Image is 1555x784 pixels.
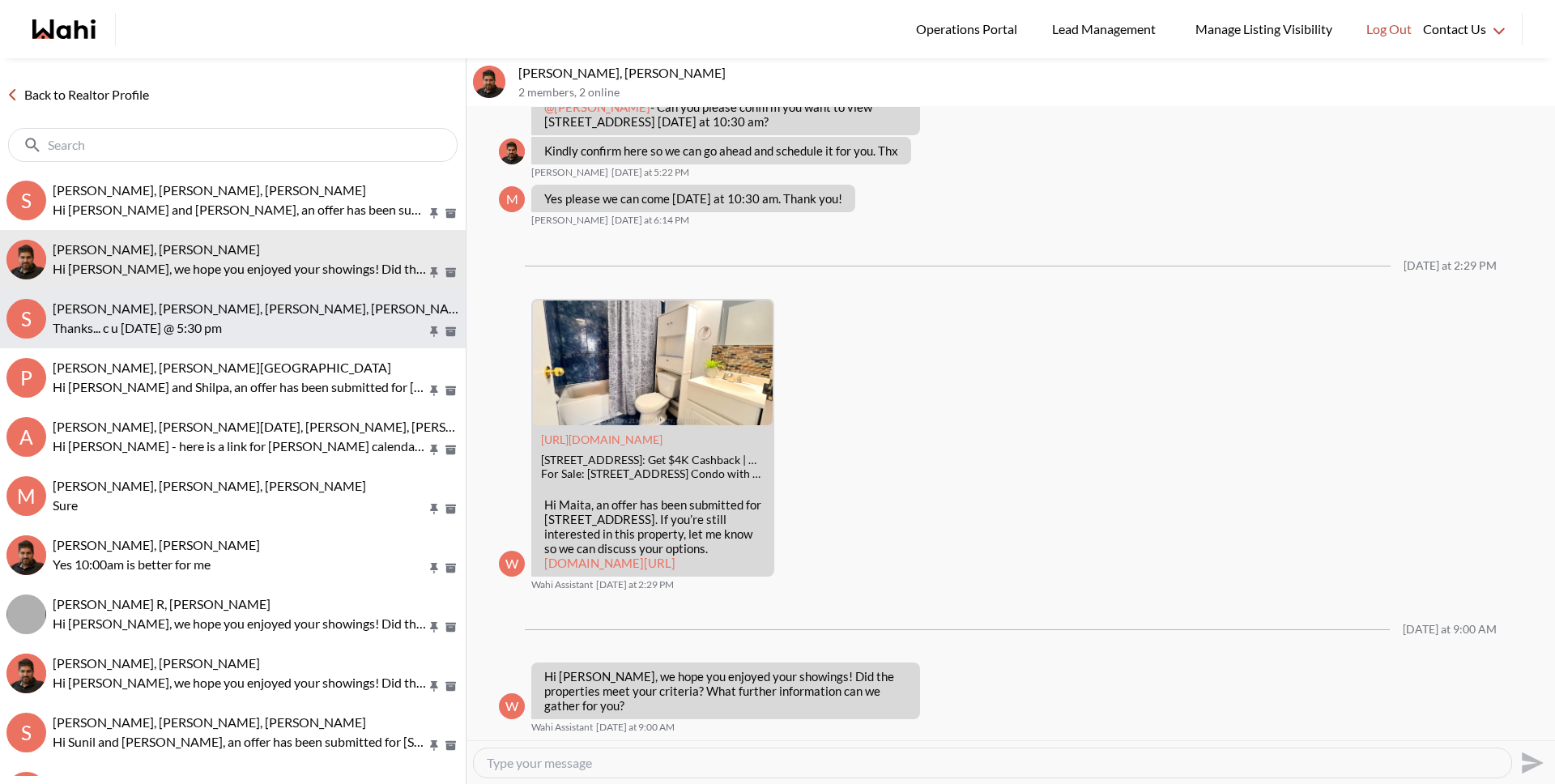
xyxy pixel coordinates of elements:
[541,432,662,446] a: Attachment
[6,476,46,516] div: M
[53,673,427,692] p: Hi [PERSON_NAME], we hope you enjoyed your showings! Did the properties meet your criteria? What ...
[53,732,427,752] p: Hi Sunil and [PERSON_NAME], an offer has been submitted for [STREET_ADDRESS]. If you’re still int...
[6,654,46,693] img: a
[6,417,46,457] div: A
[544,100,907,129] p: - Can you please confirm you want to view [STREET_ADDRESS] [DATE] at 10:30 am?
[53,300,472,316] span: [PERSON_NAME], [PERSON_NAME], [PERSON_NAME], [PERSON_NAME]
[442,561,459,575] button: Archive
[53,360,391,375] span: [PERSON_NAME], [PERSON_NAME][GEOGRAPHIC_DATA]
[442,325,459,339] button: Archive
[541,467,765,481] div: For Sale: [STREET_ADDRESS] Condo with $4.0K Cashback through Wahi Cashback. View 17 photos, locat...
[6,299,46,339] div: S
[53,478,366,493] span: [PERSON_NAME], [PERSON_NAME], [PERSON_NAME]
[53,437,427,456] p: Hi [PERSON_NAME] - here is a link for [PERSON_NAME] calendar so you can book in a time to speak w...
[53,241,260,257] span: [PERSON_NAME], [PERSON_NAME]
[427,502,441,516] button: Pin
[531,578,593,591] span: Wahi Assistant
[427,620,441,634] button: Pin
[473,66,505,98] div: Maita Navarro, Faraz
[1052,19,1161,40] span: Lead Management
[544,669,907,713] p: Hi [PERSON_NAME], we hope you enjoyed your showings! Did the properties meet your criteria? What ...
[531,166,608,179] span: [PERSON_NAME]
[427,680,441,693] button: Pin
[499,186,525,212] div: M
[544,143,898,158] p: Kindly confirm here so we can go ahead and schedule it for you. Thx
[48,137,421,153] input: Search
[53,182,366,198] span: [PERSON_NAME], [PERSON_NAME], [PERSON_NAME]
[499,138,525,164] div: Faraz Azam
[611,214,689,227] time: 2025-08-30T22:14:01.382Z
[442,207,459,220] button: Archive
[916,19,1023,40] span: Operations Portal
[544,556,675,570] a: [DOMAIN_NAME][URL]
[596,578,674,591] time: 2025-09-01T18:29:42.599Z
[442,739,459,752] button: Archive
[442,384,459,398] button: Archive
[6,713,46,752] div: S
[6,181,46,220] div: S
[531,721,593,734] span: Wahi Assistant
[6,535,46,575] div: Milton Henriquez, Faraz
[53,655,260,671] span: [PERSON_NAME], [PERSON_NAME]
[427,384,441,398] button: Pin
[53,496,427,515] p: Sure
[499,138,525,164] img: F
[53,259,427,279] p: Hi [PERSON_NAME], we hope you enjoyed your showings! Did the properties meet your criteria? What ...
[53,377,427,397] p: Hi [PERSON_NAME] and Shilpa, an offer has been submitted for [STREET_ADDRESS][PERSON_NAME][PERSON...
[53,537,260,552] span: [PERSON_NAME], [PERSON_NAME]
[442,266,459,279] button: Archive
[427,739,441,752] button: Pin
[499,551,525,577] div: W
[32,19,96,39] a: Wahi homepage
[1366,19,1412,40] span: Log Out
[499,693,525,719] div: W
[53,596,271,611] span: [PERSON_NAME] R, [PERSON_NAME]
[6,594,46,634] img: c
[442,620,459,634] button: Archive
[518,86,1549,100] p: 2 members , 2 online
[544,100,650,114] span: @[PERSON_NAME]
[427,207,441,220] button: Pin
[1191,19,1337,40] span: Manage Listing Visibility
[6,240,46,279] div: Maita Navarro, Faraz
[427,266,441,279] button: Pin
[427,443,441,457] button: Pin
[544,191,842,206] p: Yes please we can come [DATE] at 10:30 am. Thank you!
[473,66,505,98] img: M
[544,497,761,570] p: Hi Maita, an offer has been submitted for [STREET_ADDRESS]. If you’re still interested in this pr...
[6,594,46,634] div: cris R, Faraz
[427,325,441,339] button: Pin
[611,166,689,179] time: 2025-08-30T21:22:32.438Z
[1403,623,1497,637] div: [DATE] at 9:00 AM
[541,454,765,467] div: [STREET_ADDRESS]: Get $4K Cashback | Wahi
[1512,744,1549,781] button: Send
[53,419,619,434] span: [PERSON_NAME], [PERSON_NAME][DATE], [PERSON_NAME], [PERSON_NAME], [PERSON_NAME]
[53,714,366,730] span: [PERSON_NAME], [PERSON_NAME], [PERSON_NAME]
[6,240,46,279] img: M
[442,680,459,693] button: Archive
[6,358,46,398] div: P
[53,200,427,219] p: Hi [PERSON_NAME] and [PERSON_NAME], an offer has been submitted for [STREET_ADDRESS][PERSON_NAME]...
[531,214,608,227] span: [PERSON_NAME]
[533,300,773,426] img: 100 Mornelle Crt #1034, Toronto, ON: Get $4K Cashback | Wahi
[487,755,1498,771] textarea: Type your message
[427,561,441,575] button: Pin
[53,318,427,338] p: Thanks... c u [DATE] @ 5:30 pm
[596,721,675,734] time: 2025-09-02T13:00:36.196Z
[6,535,46,575] img: M
[442,502,459,516] button: Archive
[53,614,427,633] p: Hi [PERSON_NAME], we hope you enjoyed your showings! Did the properties meet your criteria? What ...
[442,443,459,457] button: Archive
[518,65,1549,81] p: [PERSON_NAME], [PERSON_NAME]
[6,654,46,693] div: aleandro green, Faraz
[53,555,427,574] p: Yes 10:00am is better for me
[1404,259,1497,273] div: [DATE] at 2:29 PM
